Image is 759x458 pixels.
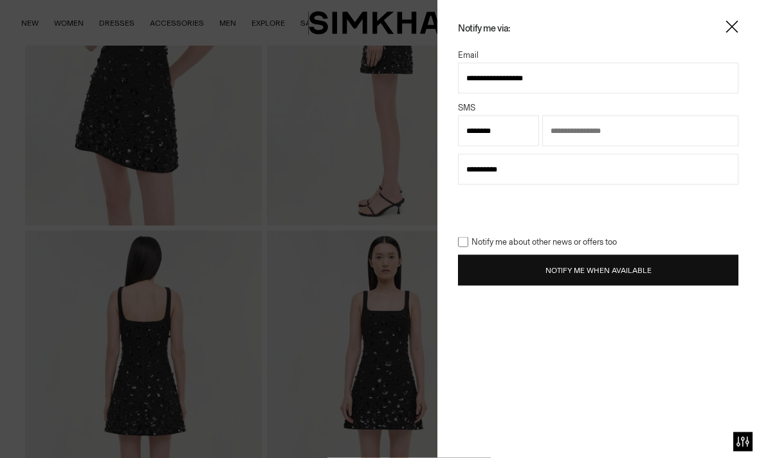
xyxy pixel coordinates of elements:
[6,4,45,43] button: Gorgias live chat
[468,236,617,249] span: Notify me about other news or offers too
[458,237,468,247] input: Notify me about other news or offers too
[458,49,479,62] div: Email
[458,101,475,114] div: SMS
[458,21,738,36] div: Notify me via:
[458,255,738,286] button: Notify Me When Available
